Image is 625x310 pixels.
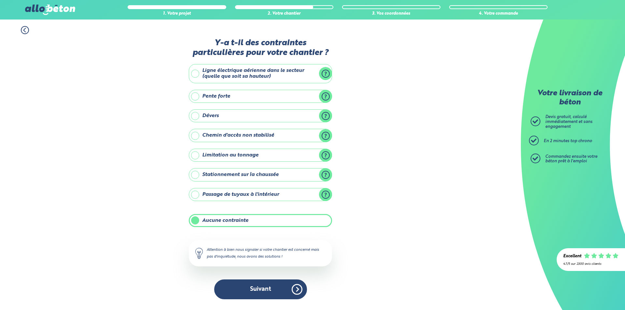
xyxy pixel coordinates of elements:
[189,64,332,83] label: Ligne électrique aérienne dans le secteur (quelle que soit sa hauteur)
[342,11,440,16] div: 3. Vos coordonnées
[189,188,332,201] label: Passage de tuyaux à l'intérieur
[128,11,226,16] div: 1. Votre projet
[563,262,618,266] div: 4.7/5 sur 2300 avis clients
[189,129,332,142] label: Chemin d'accès non stabilisé
[545,155,597,164] span: Commandez ensuite votre béton prêt à l'emploi
[544,139,592,143] span: En 2 minutes top chrono
[189,149,332,162] label: Limitation au tonnage
[449,11,548,16] div: 4. Votre commande
[214,279,307,299] button: Suivant
[189,214,332,227] label: Aucune contrainte
[189,38,332,58] label: Y-a t-il des contraintes particulières pour votre chantier ?
[189,168,332,181] label: Stationnement sur la chaussée
[532,89,607,107] p: Votre livraison de béton
[567,285,618,303] iframe: Help widget launcher
[189,109,332,122] label: Dévers
[563,254,581,259] div: Excellent
[25,5,75,15] img: allobéton
[189,240,332,266] div: Attention à bien nous signaler si votre chantier est concerné mais pas d'inquiétude, nous avons d...
[235,11,333,16] div: 2. Votre chantier
[189,90,332,103] label: Pente forte
[545,115,592,128] span: Devis gratuit, calculé immédiatement et sans engagement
